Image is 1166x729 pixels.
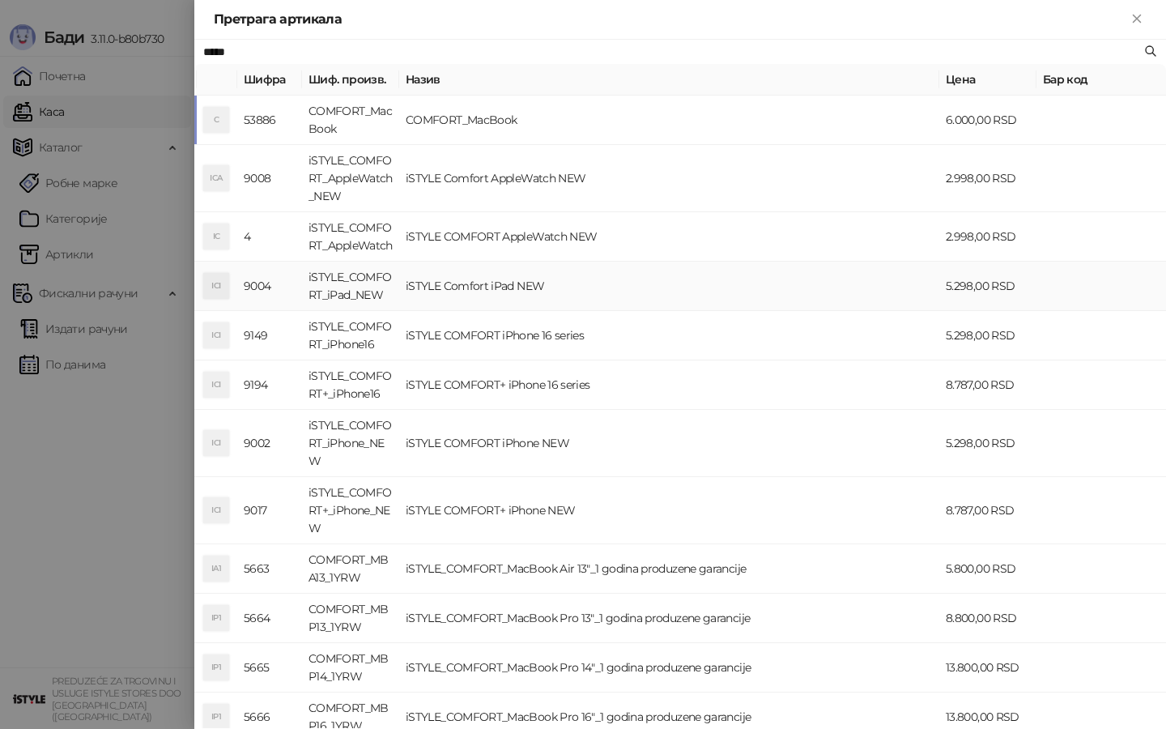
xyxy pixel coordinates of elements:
td: iSTYLE_COMFORT_iPhone16 [302,311,399,360]
td: 5.298,00 RSD [939,311,1036,360]
div: ICI [203,430,229,456]
td: 8.787,00 RSD [939,477,1036,544]
td: 8.787,00 RSD [939,360,1036,410]
td: 2.998,00 RSD [939,212,1036,262]
td: iSTYLE COMFORT AppleWatch NEW [399,212,939,262]
td: 5663 [237,544,302,594]
td: 9004 [237,262,302,311]
td: iSTYLE Comfort iPad NEW [399,262,939,311]
div: ICA [203,165,229,191]
th: Шифра [237,64,302,96]
td: iSTYLE_COMFORT_AppleWatch_NEW [302,145,399,212]
td: iSTYLE Comfort AppleWatch NEW [399,145,939,212]
div: IA1 [203,556,229,582]
td: 9194 [237,360,302,410]
td: iSTYLE_COMFORT+_iPhone16 [302,360,399,410]
td: iSTYLE_COMFORT_iPhone_NEW [302,410,399,477]
td: 53886 [237,96,302,145]
div: ICI [203,273,229,299]
td: iSTYLE_COMFORT_MacBook Pro 14"_1 godina produzene garancije [399,643,939,693]
th: Назив [399,64,939,96]
div: Претрага артикала [214,10,1127,29]
td: 5.298,00 RSD [939,262,1036,311]
td: 5.298,00 RSD [939,410,1036,477]
div: IC [203,224,229,249]
td: iSTYLE_COMFORT_AppleWatch [302,212,399,262]
div: IP1 [203,605,229,631]
th: Цена [939,64,1036,96]
td: 9149 [237,311,302,360]
td: 6.000,00 RSD [939,96,1036,145]
td: iSTYLE_COMFORT_MacBook Pro 13"_1 godina produzene garancije [399,594,939,643]
td: iSTYLE COMFORT+ iPhone NEW [399,477,939,544]
td: 9002 [237,410,302,477]
td: 9008 [237,145,302,212]
div: ICI [203,497,229,523]
td: iSTYLE_COMFORT+_iPhone_NEW [302,477,399,544]
td: 8.800,00 RSD [939,594,1036,643]
td: COMFORT_MBP14_1YRW [302,643,399,693]
td: 5665 [237,643,302,693]
td: 4 [237,212,302,262]
td: iSTYLE COMFORT+ iPhone 16 series [399,360,939,410]
td: iSTYLE_COMFORT_iPad_NEW [302,262,399,311]
td: 5664 [237,594,302,643]
td: iSTYLE COMFORT iPhone NEW [399,410,939,477]
td: iSTYLE_COMFORT_MacBook Air 13"_1 godina produzene garancije [399,544,939,594]
th: Шиф. произв. [302,64,399,96]
td: 9017 [237,477,302,544]
td: COMFORT_MBA13_1YRW [302,544,399,594]
td: 2.998,00 RSD [939,145,1036,212]
button: Close [1127,10,1147,29]
td: COMFORT_MacBook [302,96,399,145]
div: IP1 [203,654,229,680]
div: C [203,107,229,133]
th: Бар код [1036,64,1166,96]
td: 5.800,00 RSD [939,544,1036,594]
div: ICI [203,322,229,348]
td: 13.800,00 RSD [939,643,1036,693]
td: iSTYLE COMFORT iPhone 16 series [399,311,939,360]
td: COMFORT_MacBook [399,96,939,145]
div: ICI [203,372,229,398]
td: COMFORT_MBP13_1YRW [302,594,399,643]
